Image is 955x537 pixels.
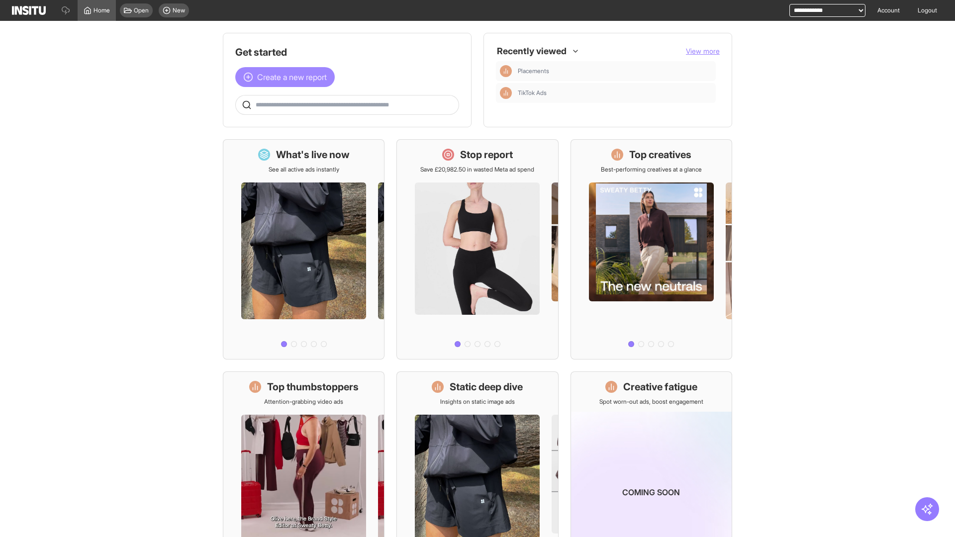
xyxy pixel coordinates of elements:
p: Attention-grabbing video ads [264,398,343,406]
p: Save £20,982.50 in wasted Meta ad spend [420,166,534,174]
img: Logo [12,6,46,15]
a: Top creativesBest-performing creatives at a glance [571,139,732,359]
span: TikTok Ads [518,89,547,97]
span: View more [686,47,720,55]
h1: Top thumbstoppers [267,380,359,394]
h1: Get started [235,45,459,59]
a: What's live nowSee all active ads instantly [223,139,384,359]
p: See all active ads instantly [269,166,339,174]
a: Stop reportSave £20,982.50 in wasted Meta ad spend [396,139,558,359]
span: TikTok Ads [518,89,712,97]
h1: What's live now [276,148,350,162]
button: View more [686,46,720,56]
span: Home [94,6,110,14]
span: Placements [518,67,549,75]
button: Create a new report [235,67,335,87]
span: New [173,6,185,14]
span: Placements [518,67,712,75]
h1: Stop report [460,148,513,162]
span: Create a new report [257,71,327,83]
div: Insights [500,87,512,99]
span: Open [134,6,149,14]
div: Insights [500,65,512,77]
p: Best-performing creatives at a glance [601,166,702,174]
h1: Top creatives [629,148,691,162]
h1: Static deep dive [450,380,523,394]
p: Insights on static image ads [440,398,515,406]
